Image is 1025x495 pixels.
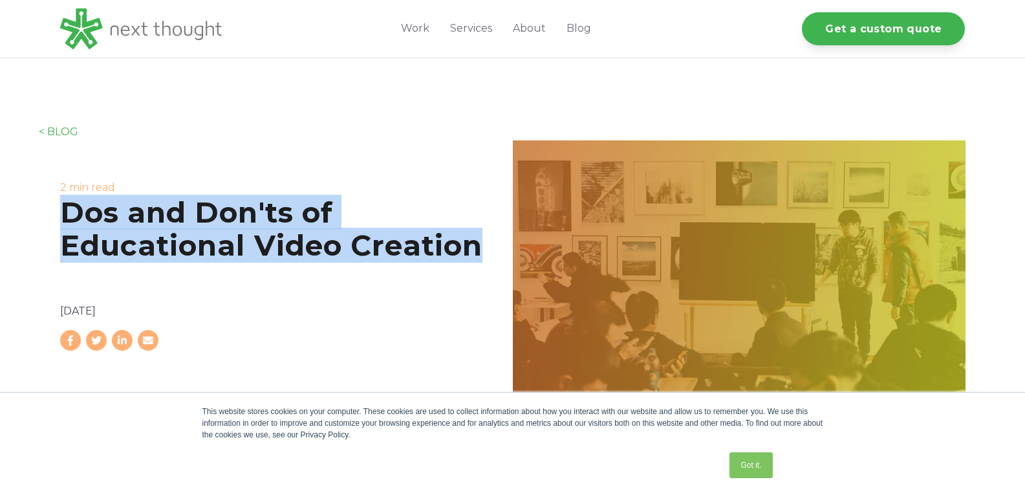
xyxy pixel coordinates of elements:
[202,406,823,441] div: This website stores cookies on your computer. These cookies are used to collect information about...
[60,181,115,193] label: 2 min read
[513,140,966,395] img: Dos Donts
[60,196,513,261] h1: Dos and Don'ts of Educational Video Creation
[802,12,965,45] a: Get a custom quote
[60,303,513,320] p: [DATE]
[60,8,222,49] img: LG - NextThought Logo
[729,452,772,478] a: Got it.
[39,126,78,138] a: < BLOG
